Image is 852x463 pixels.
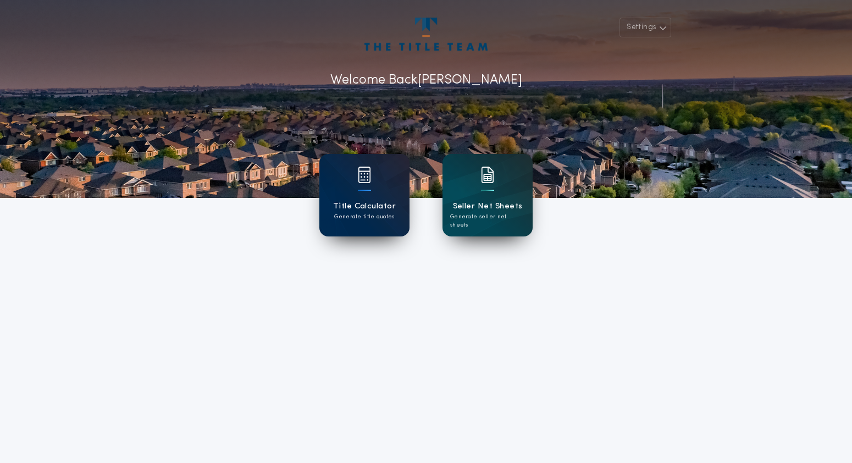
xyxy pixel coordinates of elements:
[453,200,523,213] h1: Seller Net Sheets
[450,213,525,229] p: Generate seller net sheets
[319,154,410,236] a: card iconTitle CalculatorGenerate title quotes
[333,200,396,213] h1: Title Calculator
[619,18,671,37] button: Settings
[481,167,494,183] img: card icon
[442,154,533,236] a: card iconSeller Net SheetsGenerate seller net sheets
[334,213,394,221] p: Generate title quotes
[358,167,371,183] img: card icon
[330,70,522,90] p: Welcome Back [PERSON_NAME]
[364,18,488,51] img: account-logo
